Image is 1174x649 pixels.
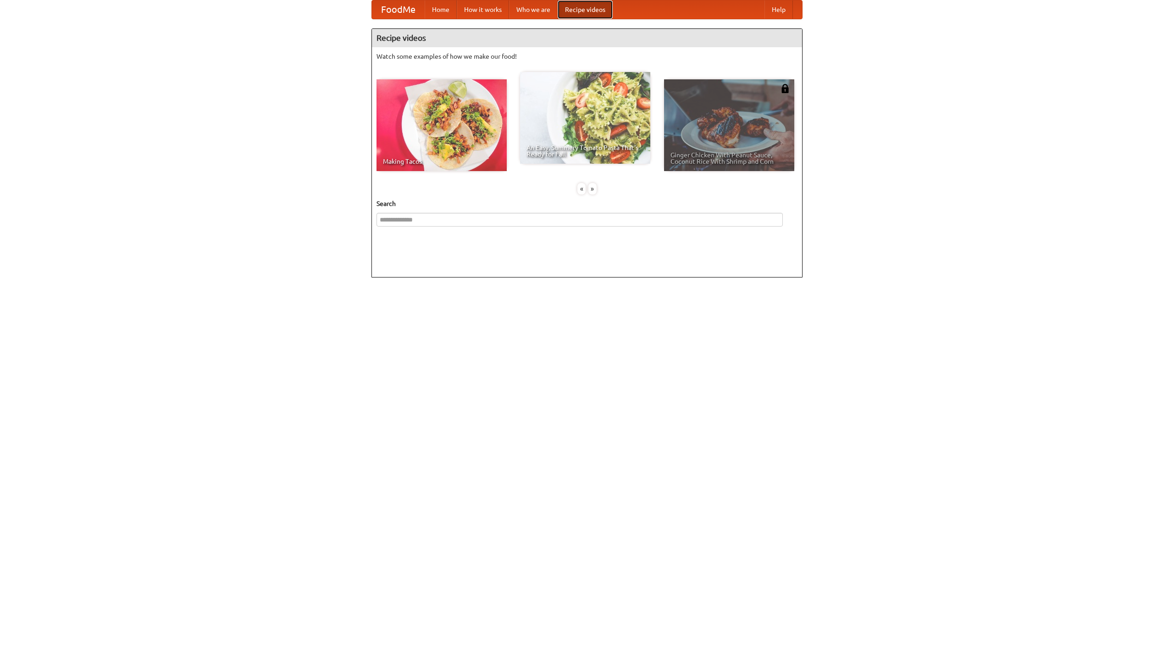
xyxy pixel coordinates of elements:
h5: Search [377,199,797,208]
a: Home [425,0,457,19]
div: » [588,183,597,194]
a: FoodMe [372,0,425,19]
a: Recipe videos [558,0,613,19]
span: An Easy, Summery Tomato Pasta That's Ready for Fall [526,144,644,157]
h4: Recipe videos [372,29,802,47]
a: An Easy, Summery Tomato Pasta That's Ready for Fall [520,72,650,164]
a: Help [764,0,793,19]
img: 483408.png [781,84,790,93]
a: Making Tacos [377,79,507,171]
a: Who we are [509,0,558,19]
div: « [577,183,586,194]
span: Making Tacos [383,158,500,165]
a: How it works [457,0,509,19]
p: Watch some examples of how we make our food! [377,52,797,61]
